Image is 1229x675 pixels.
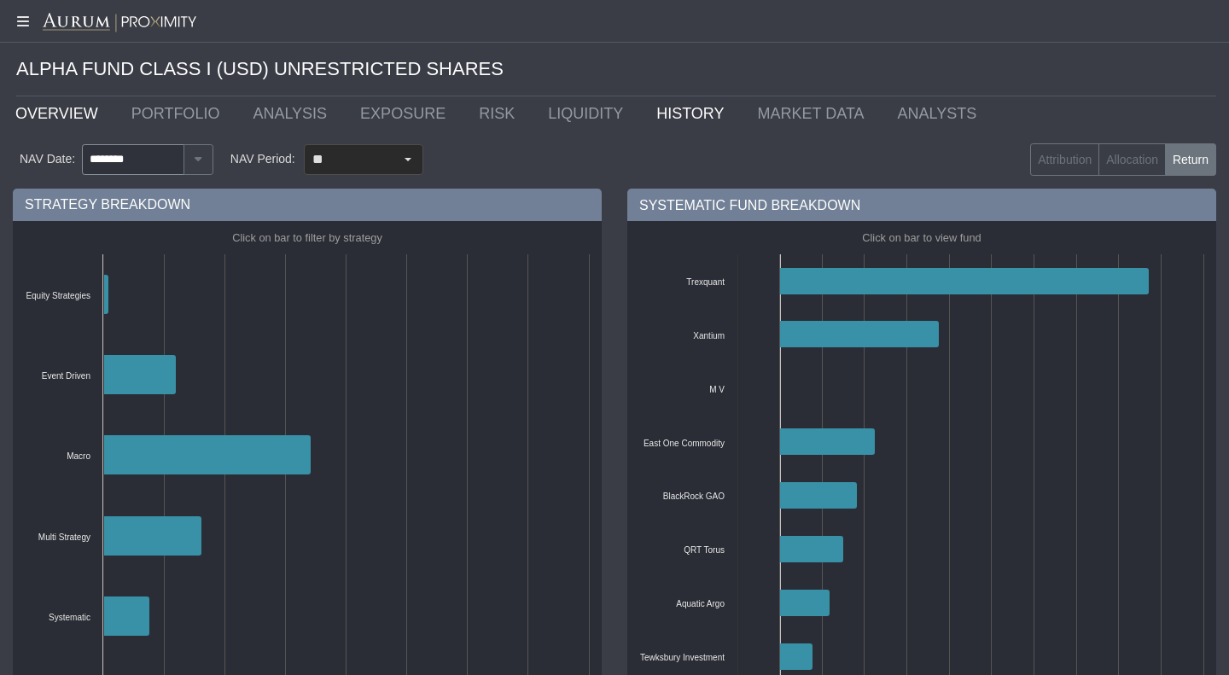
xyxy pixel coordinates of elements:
text: Click on bar to filter by strategy [232,231,382,244]
img: Aurum-Proximity%20white.svg [43,13,196,33]
text: Aquatic Argo [676,599,725,608]
div: ALPHA FUND CLASS I (USD) UNRESTRICTED SHARES [16,43,1216,96]
label: Allocation [1098,143,1166,176]
a: PORTFOLIO [119,96,241,131]
a: MARKET DATA [745,96,885,131]
label: Return [1165,143,1216,176]
text: QRT Torus [684,545,725,555]
text: Equity Strategies [26,291,90,300]
div: STRATEGY BREAKDOWN [13,189,602,221]
a: RISK [466,96,535,131]
a: ANALYSTS [885,96,998,131]
text: Multi Strategy [38,532,90,542]
text: Xantium [693,331,725,340]
text: Trexquant [686,277,725,287]
a: OVERVIEW [3,96,119,131]
text: Macro [67,451,90,461]
text: Click on bar to view fund [862,231,981,244]
a: ANALYSIS [240,96,347,131]
a: HISTORY [644,96,744,131]
div: Select [393,145,422,174]
text: M V [709,385,725,394]
div: SYSTEMATIC FUND BREAKDOWN [627,189,1216,221]
text: Systematic [49,613,90,622]
div: NAV Date: [13,144,82,175]
text: Tewksbury Investment [640,653,725,662]
a: LIQUIDITY [535,96,644,131]
text: East One Commodity [644,439,725,448]
a: EXPOSURE [347,96,466,131]
text: Event Driven [42,371,90,381]
div: NAV Period: [230,144,295,175]
text: BlackRock GAO [663,492,725,501]
label: Attribution [1030,143,1099,176]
